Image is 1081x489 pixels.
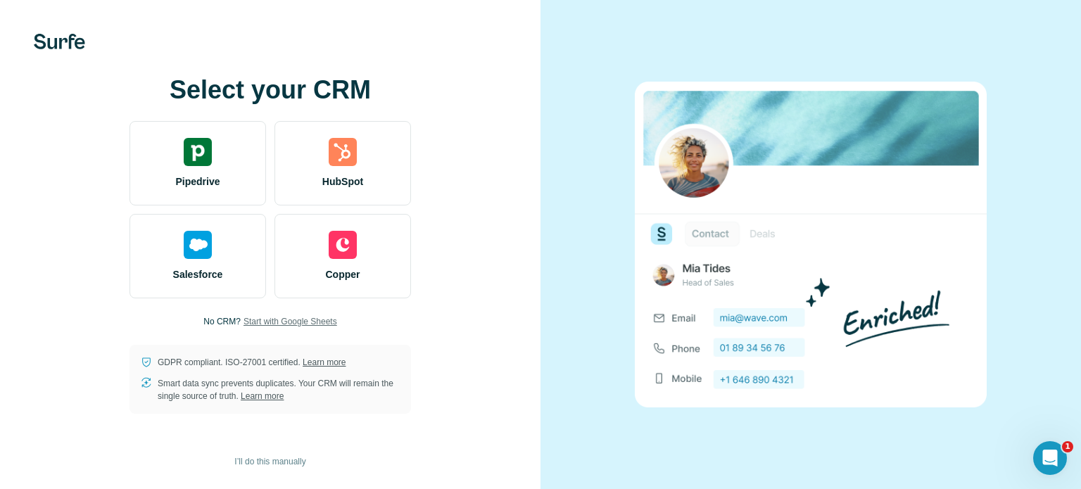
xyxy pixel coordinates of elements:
span: Copper [326,267,360,281]
a: Learn more [241,391,284,401]
img: none image [635,82,987,407]
span: I’ll do this manually [234,455,305,468]
img: hubspot's logo [329,138,357,166]
button: Start with Google Sheets [244,315,337,328]
p: Smart data sync prevents duplicates. Your CRM will remain the single source of truth. [158,377,400,402]
span: 1 [1062,441,1073,452]
img: salesforce's logo [184,231,212,259]
span: Salesforce [173,267,223,281]
iframe: Intercom live chat [1033,441,1067,475]
a: Learn more [303,357,346,367]
p: GDPR compliant. ISO-27001 certified. [158,356,346,369]
img: copper's logo [329,231,357,259]
span: Pipedrive [175,174,220,189]
img: Surfe's logo [34,34,85,49]
img: pipedrive's logo [184,138,212,166]
span: HubSpot [322,174,363,189]
p: No CRM? [203,315,241,328]
h1: Select your CRM [129,76,411,104]
button: I’ll do this manually [225,451,315,472]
